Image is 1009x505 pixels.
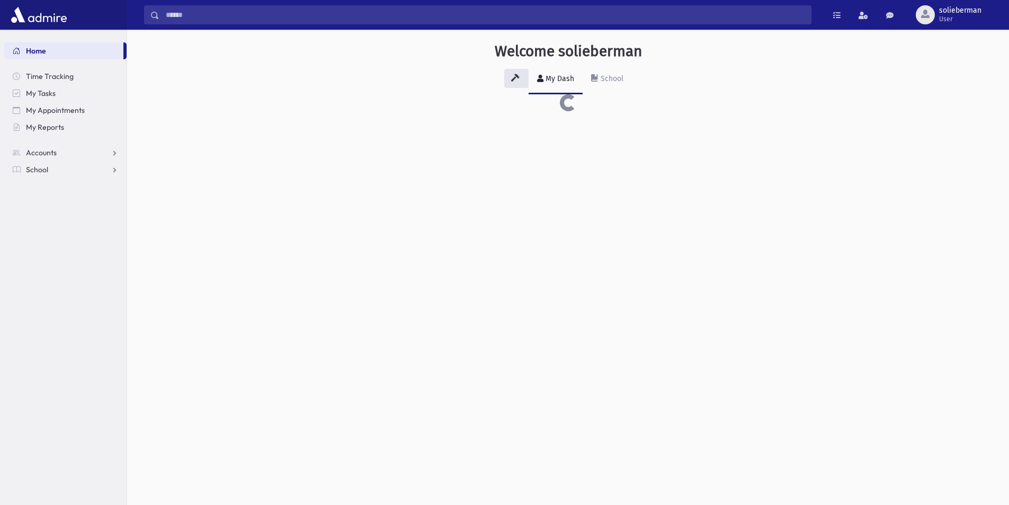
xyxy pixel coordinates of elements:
span: Time Tracking [26,72,74,81]
a: Time Tracking [4,68,127,85]
span: Accounts [26,148,57,157]
a: My Dash [529,65,583,94]
a: My Tasks [4,85,127,102]
h3: Welcome solieberman [495,42,642,60]
a: School [4,161,127,178]
div: School [599,74,623,83]
a: My Appointments [4,102,127,119]
a: Home [4,42,123,59]
span: My Appointments [26,105,85,115]
input: Search [159,5,811,24]
div: My Dash [543,74,574,83]
span: User [939,15,981,23]
img: AdmirePro [8,4,69,25]
a: My Reports [4,119,127,136]
a: Accounts [4,144,127,161]
span: solieberman [939,6,981,15]
span: Home [26,46,46,56]
span: My Tasks [26,88,56,98]
span: My Reports [26,122,64,132]
span: School [26,165,48,174]
a: School [583,65,632,94]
